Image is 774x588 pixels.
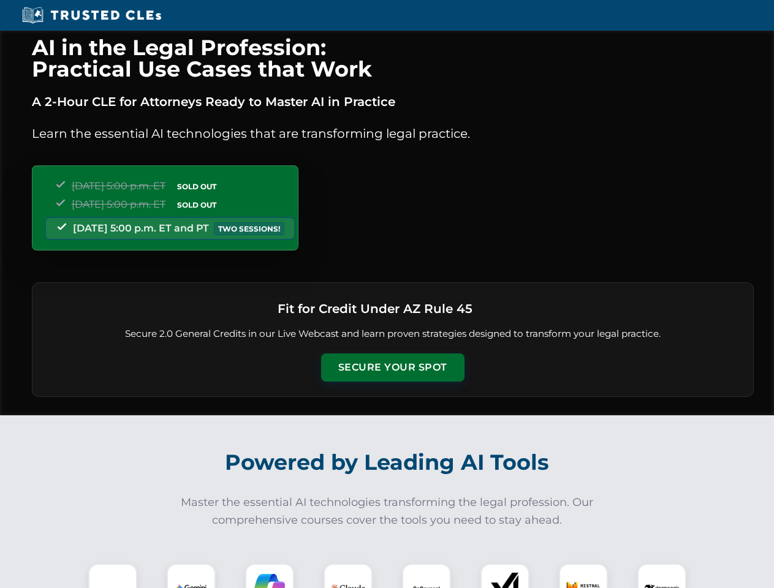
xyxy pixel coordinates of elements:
h1: AI in the Legal Profession: Practical Use Cases that Work [32,37,754,80]
span: SOLD OUT [173,198,221,211]
button: Secure Your Spot [321,353,465,382]
span: [DATE] 5:00 p.m. ET [72,180,165,192]
img: Trusted CLEs [18,6,165,24]
img: Logo [477,304,508,313]
p: A 2-Hour CLE for Attorneys Ready to Master AI in Practice [32,92,754,111]
h3: Fit for Credit Under AZ Rule 45 [278,298,472,320]
h2: Powered by Leading AI Tools [48,441,727,484]
p: Master the essential AI technologies transforming the legal profession. Our comprehensive courses... [173,494,602,529]
span: [DATE] 5:00 p.m. ET [72,198,165,210]
p: Learn the essential AI technologies that are transforming legal practice. [32,124,754,143]
p: Secure 2.0 General Credits in our Live Webcast and learn proven strategies designed to transform ... [47,327,738,341]
span: SOLD OUT [173,180,221,193]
